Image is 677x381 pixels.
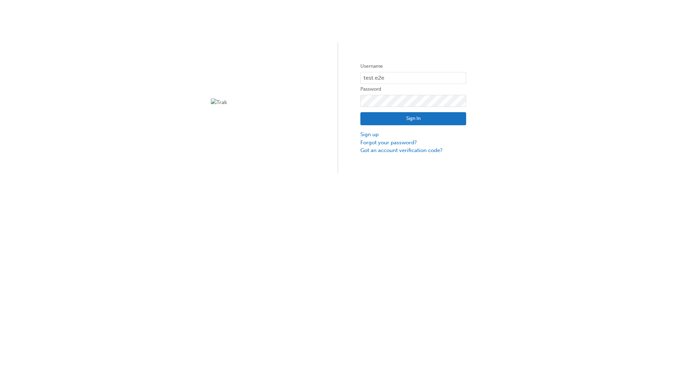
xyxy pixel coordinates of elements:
[360,72,466,84] input: Username
[360,112,466,126] button: Sign In
[360,139,466,147] a: Forgot your password?
[360,62,466,71] label: Username
[360,85,466,93] label: Password
[360,146,466,155] a: Got an account verification code?
[360,131,466,139] a: Sign up
[211,98,317,107] img: Trak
